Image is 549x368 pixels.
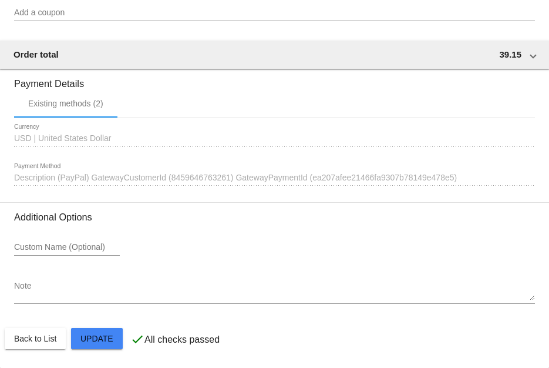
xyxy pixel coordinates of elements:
[14,8,535,18] input: Add a coupon
[14,212,535,223] h3: Additional Options
[71,328,123,349] button: Update
[144,334,220,345] p: All checks passed
[499,49,521,59] span: 39.15
[80,334,113,343] span: Update
[5,328,66,349] button: Back to List
[28,99,103,108] div: Existing methods (2)
[14,334,56,343] span: Back to List
[14,133,111,143] span: USD | United States Dollar
[14,243,120,252] input: Custom Name (Optional)
[14,49,59,59] span: Order total
[130,332,144,346] mat-icon: check
[14,69,535,89] h3: Payment Details
[14,173,457,182] span: Description (PayPal) GatewayCustomerId (8459646763261) GatewayPaymentId (ea207afee21466fa9307b781...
